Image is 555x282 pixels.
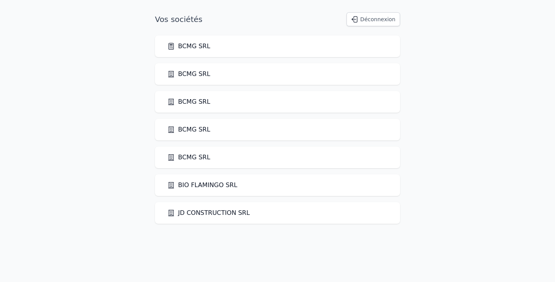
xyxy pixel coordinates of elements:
a: JD CONSTRUCTION SRL [167,208,250,218]
a: BCMG SRL [167,125,210,134]
button: Déconnexion [346,12,400,26]
a: BCMG SRL [167,69,210,79]
a: BCMG SRL [167,97,210,106]
a: BCMG SRL [167,153,210,162]
a: BIO FLAMINGO SRL [167,181,237,190]
h1: Vos sociétés [155,14,202,25]
a: BCMG SRL [167,42,210,51]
